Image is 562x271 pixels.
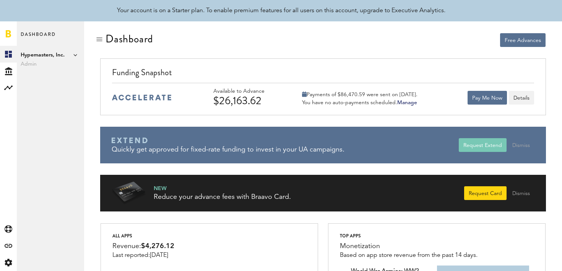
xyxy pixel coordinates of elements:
span: $4,276.12 [141,243,174,250]
div: Quickly get approved for fixed-rate funding to invest in your UA campaigns. [112,145,459,155]
a: Manage [397,100,417,105]
div: Funding Snapshot [112,66,534,83]
button: Request Extend [459,138,507,152]
div: Dashboard [106,33,153,45]
iframe: Opens a widget where you can find more information [502,248,554,267]
img: Braavo Extend [112,137,148,144]
button: Pay Me Now [468,91,507,105]
span: Dashboard [21,30,56,46]
div: Available to Advance [213,88,286,95]
button: Dismiss [508,186,534,200]
span: Admin [21,60,80,69]
div: NEW [154,185,291,192]
img: Braavo Card [112,182,146,205]
div: Revenue: [112,240,174,252]
button: Request Card [464,186,507,200]
div: Payments of $86,470.59 were sent on [DATE]. [302,91,417,98]
div: Reduce your advance fees with Braavo Card. [154,192,291,202]
span: [DATE] [150,252,168,258]
div: Top apps [340,231,478,240]
button: Details [509,91,534,105]
div: Based on app store revenue from the past 14 days. [340,252,478,259]
div: You have no auto-payments scheduled. [302,99,417,106]
div: All apps [112,231,174,240]
div: $26,163.62 [213,95,286,107]
div: Monetization [340,240,478,252]
div: Your account is on a Starter plan. To enable premium features for all users on this account, upgr... [117,6,445,15]
div: Last reported: [112,252,174,259]
span: Hypemasters, Inc. [21,50,80,60]
button: Dismiss [508,138,534,152]
img: accelerate-medium-blue-logo.svg [112,95,171,100]
button: Free Advances [500,33,546,47]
